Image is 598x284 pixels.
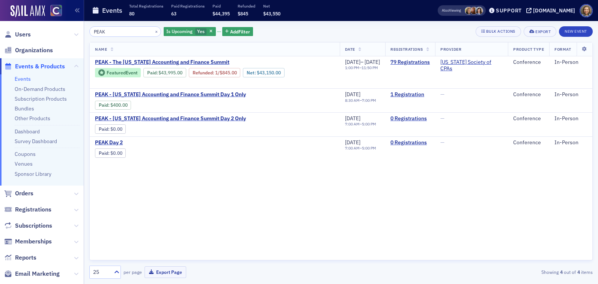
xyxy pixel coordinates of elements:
[345,122,376,127] div: –
[15,222,52,230] span: Subscriptions
[263,11,280,17] span: $43,550
[257,70,281,76] span: $43,150.00
[95,59,229,66] span: PEAK - The Colorado Accounting and Finance Summit
[99,150,108,156] a: Paid
[95,91,246,98] a: PEAK - [US_STATE] Accounting and Finance Summit Day 1 Only
[559,269,564,275] strong: 4
[15,171,51,177] a: Sponsor Library
[440,59,503,72] a: [US_STATE] Society of CPAs
[147,70,159,76] span: :
[95,124,126,133] div: Paid: 2 - $0
[15,105,34,112] a: Bundles
[476,26,521,37] button: Bulk Actions
[15,205,51,214] span: Registrations
[95,139,221,146] a: PEAK Day 2
[230,28,250,35] span: Add Filter
[345,145,360,151] time: 7:00 AM
[15,189,33,198] span: Orders
[554,91,587,98] div: In-Person
[365,59,380,65] span: [DATE]
[440,47,461,52] span: Provider
[238,3,255,9] p: Refunded
[513,59,544,66] div: Conference
[145,266,186,278] button: Export Page
[95,91,246,98] span: PEAK - Colorado Accounting and Finance Summit Day 1 Only
[345,65,359,70] time: 1:00 PM
[470,7,478,15] span: Sheila Duggan
[559,27,593,34] a: New Event
[345,115,360,122] span: [DATE]
[390,139,430,146] a: 0 Registrations
[95,68,141,77] div: Featured Event
[554,59,587,66] div: In-Person
[465,7,473,15] span: Lauren Standiford
[171,3,205,9] p: Paid Registrations
[4,254,36,262] a: Reports
[99,102,110,108] span: :
[95,115,246,122] span: PEAK - Colorado Accounting and Finance Summit Day 2 Only
[362,98,376,103] time: 7:00 PM
[513,91,544,98] div: Conference
[164,27,216,36] div: Yes
[513,115,544,122] div: Conference
[4,46,53,54] a: Organizations
[513,139,544,146] div: Conference
[345,47,355,52] span: Date
[440,115,444,122] span: —
[15,46,53,54] span: Organizations
[362,145,376,151] time: 5:00 PM
[554,115,587,122] div: In-Person
[15,30,31,39] span: Users
[576,269,581,275] strong: 4
[524,26,556,37] button: Export
[193,70,213,76] a: Refunded
[430,269,593,275] div: Showing out of items
[554,47,571,52] span: Format
[147,70,157,76] a: Paid
[496,7,522,14] div: Support
[559,26,593,37] button: New Event
[238,11,248,17] span: $845
[440,91,444,98] span: —
[345,121,360,127] time: 7:00 AM
[212,11,230,17] span: $44,395
[247,70,257,76] span: Net :
[95,115,246,122] a: PEAK - [US_STATE] Accounting and Finance Summit Day 2 Only
[129,11,134,17] span: 80
[15,95,67,102] a: Subscription Products
[166,28,193,34] span: Is Upcoming
[390,59,430,66] a: 79 Registrations
[345,139,360,146] span: [DATE]
[153,28,160,35] button: ×
[93,268,110,276] div: 25
[158,70,182,76] span: $43,995.00
[345,98,360,103] time: 8:30 AM
[4,62,65,71] a: Events & Products
[4,222,52,230] a: Subscriptions
[212,3,230,9] p: Paid
[15,115,50,122] a: Other Products
[4,270,60,278] a: Email Marketing
[110,150,122,156] span: $0.00
[15,151,36,157] a: Coupons
[110,126,122,132] span: $0.00
[99,102,108,108] a: Paid
[475,7,483,15] span: Stacy Svendsen
[15,76,31,82] a: Events
[345,91,360,98] span: [DATE]
[442,8,449,13] div: Also
[15,160,33,167] a: Venues
[554,139,587,146] div: In-Person
[486,29,515,33] div: Bulk Actions
[124,269,142,275] label: per page
[95,101,131,110] div: Paid: 4 - $40000
[513,47,544,52] span: Product Type
[220,70,237,76] span: $845.00
[99,126,108,132] a: Paid
[11,5,45,17] img: SailAMX
[15,237,52,246] span: Memberships
[345,98,376,103] div: –
[197,28,205,34] span: Yes
[189,68,240,77] div: Refunded: 118 - $4399500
